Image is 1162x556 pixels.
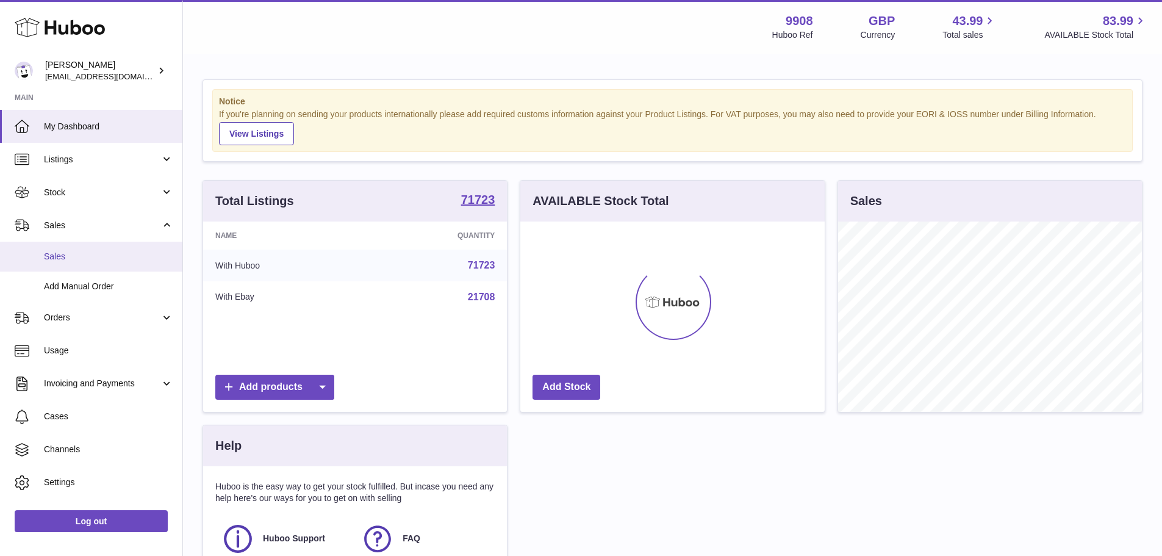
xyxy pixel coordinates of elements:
strong: 9908 [786,13,813,29]
span: Channels [44,444,173,455]
a: Huboo Support [221,522,349,555]
a: Log out [15,510,168,532]
span: Settings [44,477,173,488]
span: Add Manual Order [44,281,173,292]
a: Add Stock [533,375,600,400]
span: Usage [44,345,173,356]
a: FAQ [361,522,489,555]
span: Sales [44,251,173,262]
h3: Total Listings [215,193,294,209]
div: Huboo Ref [772,29,813,41]
div: [PERSON_NAME] [45,59,155,82]
strong: 71723 [461,193,495,206]
h3: Sales [850,193,882,209]
td: With Huboo [203,250,364,281]
a: 43.99 Total sales [942,13,997,41]
th: Quantity [364,222,507,250]
span: Stock [44,187,160,198]
a: 71723 [461,193,495,208]
a: 71723 [468,260,495,270]
span: 43.99 [952,13,983,29]
span: Sales [44,220,160,231]
a: Add products [215,375,334,400]
span: My Dashboard [44,121,173,132]
span: Total sales [942,29,997,41]
span: [EMAIL_ADDRESS][DOMAIN_NAME] [45,71,179,81]
span: Orders [44,312,160,323]
span: AVAILABLE Stock Total [1044,29,1147,41]
div: Currency [861,29,895,41]
img: internalAdmin-9908@internal.huboo.com [15,62,33,80]
th: Name [203,222,364,250]
span: Cases [44,411,173,422]
span: FAQ [403,533,420,544]
a: View Listings [219,122,294,145]
h3: AVAILABLE Stock Total [533,193,669,209]
strong: GBP [869,13,895,29]
span: Huboo Support [263,533,325,544]
span: Listings [44,154,160,165]
h3: Help [215,438,242,454]
strong: Notice [219,96,1126,107]
a: 83.99 AVAILABLE Stock Total [1044,13,1147,41]
span: 83.99 [1103,13,1133,29]
span: Invoicing and Payments [44,378,160,389]
td: With Ebay [203,281,364,313]
div: If you're planning on sending your products internationally please add required customs informati... [219,109,1126,145]
a: 21708 [468,292,495,302]
p: Huboo is the easy way to get your stock fulfilled. But incase you need any help here's our ways f... [215,481,495,504]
